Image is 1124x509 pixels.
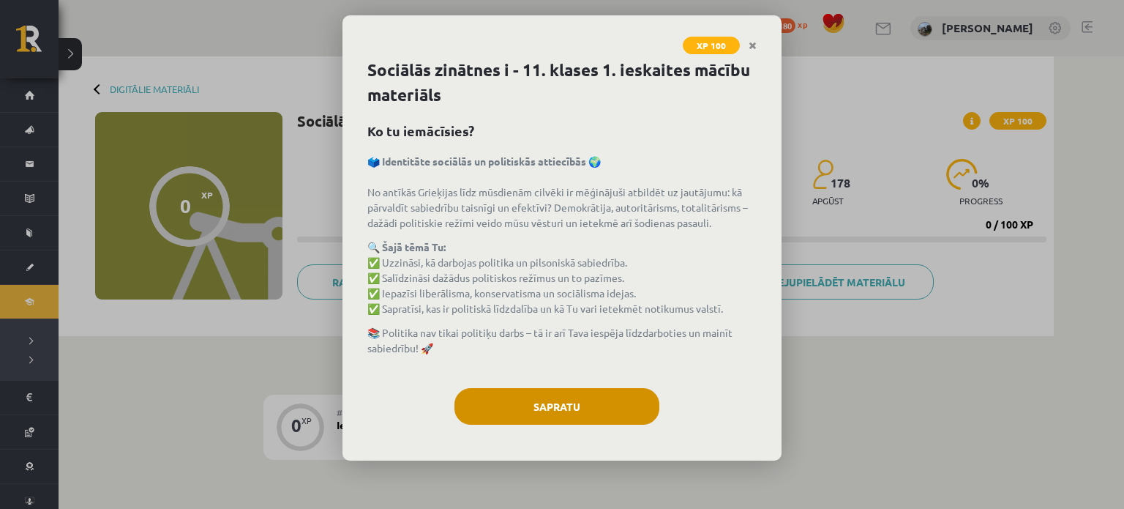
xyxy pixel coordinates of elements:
[740,31,765,60] a: Close
[367,154,757,231] p: No antīkās Grieķijas līdz mūsdienām cilvēki ir mēģinājuši atbildēt uz jautājumu: kā pārvaldīt sab...
[367,239,757,316] p: ✅ Uzzināsi, kā darbojas politika un pilsoniskā sabiedrība. ✅ Salīdzināsi dažādus politiskos režīm...
[367,58,757,108] h1: Sociālās zinātnes i - 11. klases 1. ieskaites mācību materiāls
[454,388,659,425] button: Sapratu
[367,155,601,168] strong: 🗳️ Identitāte sociālās un politiskās attiecībās 🌍
[367,325,757,356] p: 📚 Politika nav tikai politiķu darbs – tā ir arī Tava iespēja līdzdarboties un mainīt sabiedrību! 🚀
[683,37,740,54] span: XP 100
[367,121,757,141] h2: Ko tu iemācīsies?
[367,240,446,253] strong: 🔍 Šajā tēmā Tu:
